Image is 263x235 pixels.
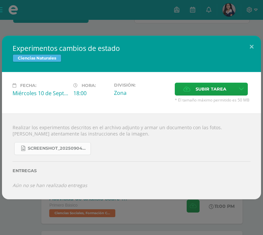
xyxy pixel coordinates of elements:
[28,146,87,151] span: Screenshot_20250904_132635_OneDrive.jpg
[13,168,250,173] label: Entregas
[175,97,250,103] span: * El tamaño máximo permitido es 50 MB
[13,44,250,53] h2: Experimentos cambios de estado
[82,83,96,88] span: Hora:
[196,83,226,95] span: Subir tarea
[73,90,109,97] div: 18:00
[242,36,261,58] button: Close (Esc)
[114,89,169,97] div: Zona
[20,83,36,88] span: Fecha:
[13,54,61,62] span: Ciencias Naturales
[2,113,261,199] div: Realizar los experimentos descritos en el archivo adjunto y armar un documento con las fotos. [PE...
[13,90,68,97] div: Miércoles 10 de Septiembre
[13,182,87,188] i: Aún no se han realizado entregas
[114,83,169,88] label: División:
[14,142,91,155] a: Screenshot_20250904_132635_OneDrive.jpg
